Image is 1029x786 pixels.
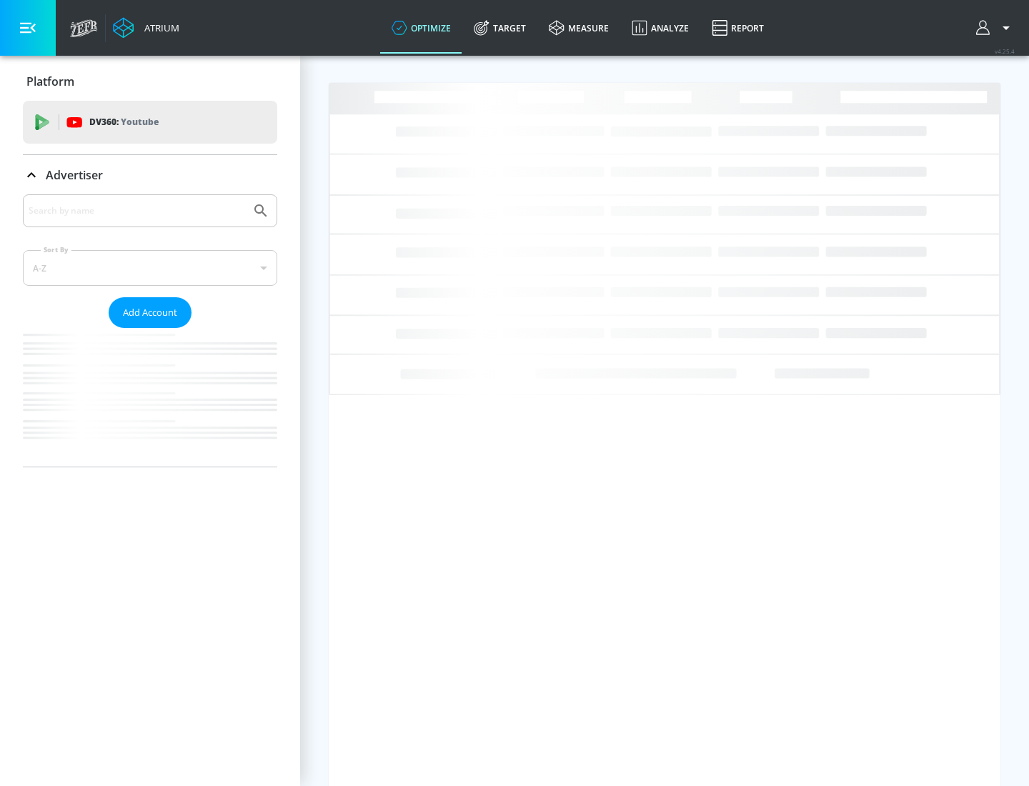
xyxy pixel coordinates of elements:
p: Advertiser [46,167,103,183]
button: Add Account [109,297,192,328]
span: Add Account [123,304,177,321]
a: optimize [380,2,462,54]
label: Sort By [41,245,71,254]
div: Advertiser [23,155,277,195]
nav: list of Advertiser [23,328,277,467]
div: Advertiser [23,194,277,467]
span: v 4.25.4 [995,47,1015,55]
p: DV360: [89,114,159,130]
div: Platform [23,61,277,101]
a: Analyze [620,2,700,54]
input: Search by name [29,202,245,220]
p: Youtube [121,114,159,129]
div: DV360: Youtube [23,101,277,144]
div: Atrium [139,21,179,34]
p: Platform [26,74,74,89]
a: Target [462,2,537,54]
a: Report [700,2,775,54]
a: measure [537,2,620,54]
a: Atrium [113,17,179,39]
div: A-Z [23,250,277,286]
